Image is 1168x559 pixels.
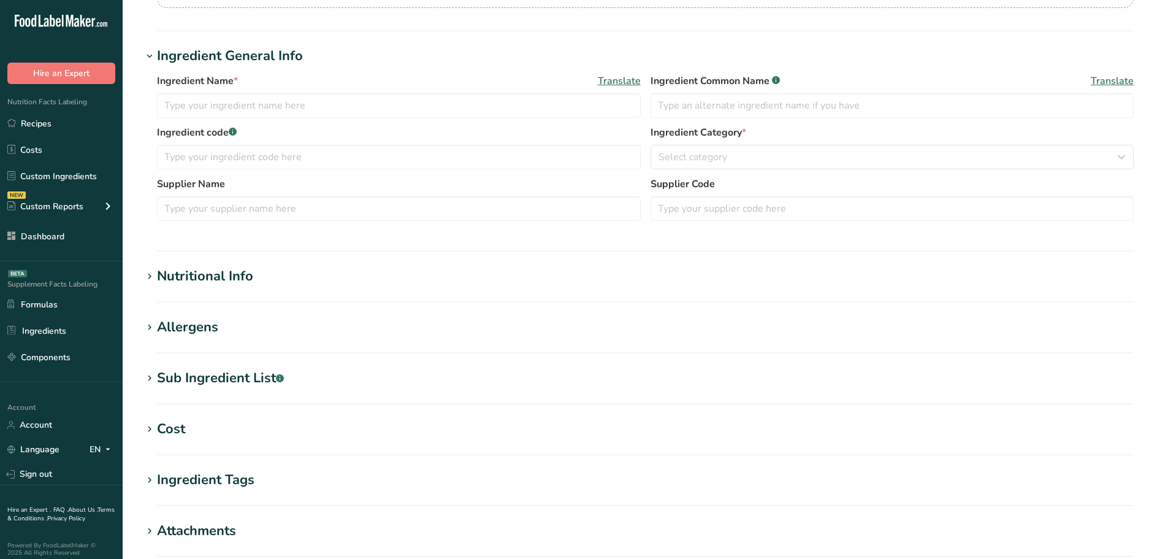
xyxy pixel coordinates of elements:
label: Supplier Name [157,177,641,191]
span: Ingredient Name [157,74,238,88]
input: Type your supplier name here [157,196,641,221]
a: Language [7,439,59,460]
div: Ingredient General Info [157,46,303,66]
span: Ingredient Common Name [651,74,780,88]
div: Sub Ingredient List [157,368,284,388]
div: Ingredient Tags [157,470,254,490]
button: Select category [651,145,1134,169]
a: About Us . [68,506,97,514]
label: Supplier Code [651,177,1134,191]
div: BETA [8,270,27,277]
div: Nutritional Info [157,266,253,287]
a: FAQ . [53,506,68,514]
span: Select category [658,150,727,164]
div: NEW [7,191,26,199]
div: Powered By FoodLabelMaker © 2025 All Rights Reserved [7,542,115,557]
button: Hire an Expert [7,63,115,84]
div: Cost [157,419,185,439]
div: EN [90,442,115,457]
label: Ingredient Category [651,125,1134,140]
input: Type your ingredient name here [157,93,641,118]
input: Type your ingredient code here [157,145,641,169]
a: Terms & Conditions . [7,506,115,523]
div: Attachments [157,521,236,541]
a: Privacy Policy [47,514,85,523]
a: Hire an Expert . [7,506,51,514]
div: Custom Reports [7,200,83,213]
label: Ingredient code [157,125,641,140]
input: Type your supplier code here [651,196,1134,221]
div: Allergens [157,317,218,337]
span: Translate [598,74,641,88]
input: Type an alternate ingredient name if you have [651,93,1134,118]
span: Translate [1091,74,1134,88]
